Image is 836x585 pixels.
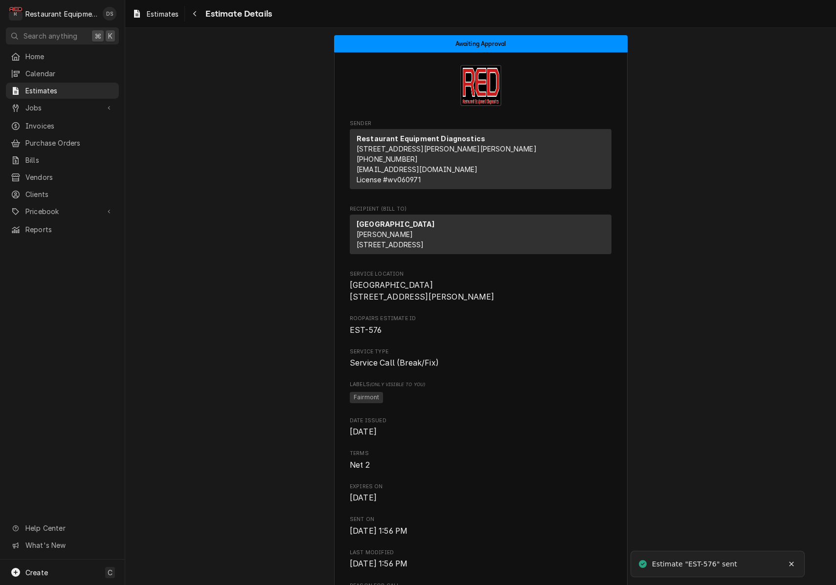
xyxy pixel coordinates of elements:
span: [DATE] 1:56 PM [350,526,407,536]
span: Calendar [25,68,114,79]
span: C [108,567,113,578]
span: Purchase Orders [25,138,114,148]
span: Estimates [25,86,114,96]
div: Recipient (Bill To) [350,215,611,258]
span: Expires On [350,492,611,504]
strong: [GEOGRAPHIC_DATA] [357,220,434,228]
div: Service Location [350,270,611,303]
span: ⌘ [94,31,101,41]
span: Terms [350,459,611,471]
div: Estimate "EST-576" sent [652,559,739,569]
a: Calendar [6,65,119,82]
span: Last Modified [350,549,611,557]
div: Sender [350,129,611,189]
span: Service Type [350,357,611,369]
span: Terms [350,450,611,457]
span: What's New [25,540,113,550]
div: Restaurant Equipment Diagnostics [25,9,97,19]
span: Home [25,51,114,62]
span: Sent On [350,516,611,523]
div: Date Issued [350,417,611,438]
div: Sent On [350,516,611,537]
span: Roopairs Estimate ID [350,315,611,323]
a: Home [6,48,119,65]
span: Reports [25,224,114,235]
span: Help Center [25,523,113,533]
a: Vendors [6,169,119,185]
a: [EMAIL_ADDRESS][DOMAIN_NAME] [357,165,477,173]
a: Go to What's New [6,537,119,553]
span: Sent On [350,525,611,537]
span: Fairmont [350,392,383,404]
span: Jobs [25,103,99,113]
span: Recipient (Bill To) [350,205,611,213]
a: Bills [6,152,119,168]
div: Terms [350,450,611,471]
a: Go to Help Center [6,520,119,536]
span: Estimate Details [203,7,272,21]
span: Labels [350,381,611,389]
a: Estimates [6,83,119,99]
span: Last Modified [350,558,611,570]
span: Service Call (Break/Fix) [350,358,439,368]
span: Estimates [147,9,179,19]
a: Go to Jobs [6,100,119,116]
div: Derek Stewart's Avatar [103,7,116,21]
a: Invoices [6,118,119,134]
span: Expires On [350,483,611,491]
strong: Restaurant Equipment Diagnostics [357,134,485,143]
span: Bills [25,155,114,165]
div: Service Type [350,348,611,369]
div: [object Object] [350,381,611,405]
span: [GEOGRAPHIC_DATA] [STREET_ADDRESS][PERSON_NAME] [350,281,495,302]
div: Last Modified [350,549,611,570]
span: Clients [25,189,114,199]
span: Vendors [25,172,114,182]
span: [DATE] [350,427,377,436]
a: Reports [6,221,119,238]
span: Service Type [350,348,611,356]
span: [object Object] [350,390,611,405]
span: Awaiting Approval [455,41,506,47]
span: Sender [350,120,611,128]
span: K [108,31,113,41]
span: Invoices [25,121,114,131]
span: Create [25,568,48,577]
div: Restaurant Equipment Diagnostics's Avatar [9,7,23,21]
span: License # wv060971 [357,175,421,184]
span: Date Issued [350,426,611,438]
a: Purchase Orders [6,135,119,151]
span: (Only Visible to You) [370,382,425,387]
div: Sender [350,129,611,193]
span: Search anything [23,31,77,41]
img: Logo [460,65,501,106]
div: Status [334,35,628,52]
span: Service Location [350,280,611,303]
a: [PHONE_NUMBER] [357,155,418,163]
button: Search anything⌘K [6,27,119,44]
div: R [9,7,23,21]
div: Recipient (Bill To) [350,215,611,254]
div: DS [103,7,116,21]
span: [STREET_ADDRESS][PERSON_NAME][PERSON_NAME] [357,145,537,153]
span: Date Issued [350,417,611,425]
a: Go to Pricebook [6,203,119,219]
div: Estimate Recipient [350,205,611,259]
span: Pricebook [25,206,99,217]
span: Net 2 [350,460,370,470]
span: [DATE] [350,493,377,502]
span: Roopairs Estimate ID [350,325,611,336]
span: EST-576 [350,325,382,335]
span: Service Location [350,270,611,278]
button: Navigate back [187,6,203,22]
a: Estimates [128,6,182,22]
div: Roopairs Estimate ID [350,315,611,336]
span: [DATE] 1:56 PM [350,559,407,568]
div: Expires On [350,483,611,504]
div: Estimate Sender [350,120,611,194]
a: Clients [6,186,119,202]
span: [PERSON_NAME] [STREET_ADDRESS] [357,230,424,249]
